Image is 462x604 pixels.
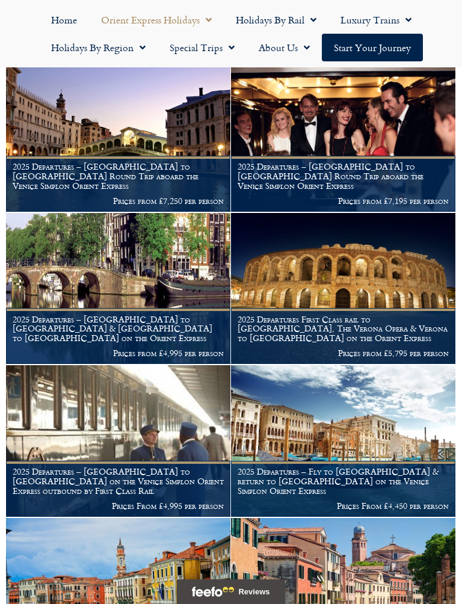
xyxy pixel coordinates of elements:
a: 2025 Departures First Class rail to [GEOGRAPHIC_DATA], The Verona Opera & Verona to [GEOGRAPHIC_D... [231,213,456,365]
h1: 2025 Departures – [GEOGRAPHIC_DATA] to [GEOGRAPHIC_DATA] on the Venice Simplon Orient Express out... [13,467,224,495]
a: Start your Journey [322,34,423,61]
p: Prices From £4,450 per person [238,501,449,511]
a: 2025 Departures – [GEOGRAPHIC_DATA] to [GEOGRAPHIC_DATA] on the Venice Simplon Orient Express out... [6,365,231,517]
h1: 2025 Departures First Class rail to [GEOGRAPHIC_DATA], The Verona Opera & Verona to [GEOGRAPHIC_D... [238,315,449,343]
img: venice aboard the Orient Express [231,365,455,516]
a: Holidays by Rail [224,6,328,34]
p: Prices from £5,795 per person [238,348,449,358]
h1: 2025 Departures – Fly to [GEOGRAPHIC_DATA] & return to [GEOGRAPHIC_DATA] on the Venice Simplon Or... [238,467,449,495]
p: Prices from £4,995 per person [13,348,224,358]
p: Prices from £7,250 per person [13,196,224,206]
a: 2025 Departures – [GEOGRAPHIC_DATA] to [GEOGRAPHIC_DATA] Round Trip aboard the Venice Simplon Ori... [6,60,231,212]
a: Holidays by Region [39,34,158,61]
a: 2025 Departures – [GEOGRAPHIC_DATA] to [GEOGRAPHIC_DATA] & [GEOGRAPHIC_DATA] to [GEOGRAPHIC_DATA]... [6,213,231,365]
p: Prices from £7,195 per person [238,196,449,206]
img: Orient Express Bar [231,60,455,211]
a: Orient Express Holidays [89,6,224,34]
p: Prices From £4,995 per person [13,501,224,511]
a: 2025 Departures – Fly to [GEOGRAPHIC_DATA] & return to [GEOGRAPHIC_DATA] on the Venice Simplon Or... [231,365,456,517]
a: About Us [247,34,322,61]
a: 2025 Departures – [GEOGRAPHIC_DATA] to [GEOGRAPHIC_DATA] Round Trip aboard the Venice Simplon Ori... [231,60,456,212]
h1: 2025 Departures – [GEOGRAPHIC_DATA] to [GEOGRAPHIC_DATA] Round Trip aboard the Venice Simplon Ori... [13,162,224,190]
nav: Menu [6,6,456,61]
a: Luxury Trains [328,6,423,34]
h1: 2025 Departures – [GEOGRAPHIC_DATA] to [GEOGRAPHIC_DATA] & [GEOGRAPHIC_DATA] to [GEOGRAPHIC_DATA]... [13,315,224,343]
img: Venice At Night [6,60,230,211]
h1: 2025 Departures – [GEOGRAPHIC_DATA] to [GEOGRAPHIC_DATA] Round Trip aboard the Venice Simplon Ori... [238,162,449,190]
a: Special Trips [158,34,247,61]
a: Home [39,6,89,34]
